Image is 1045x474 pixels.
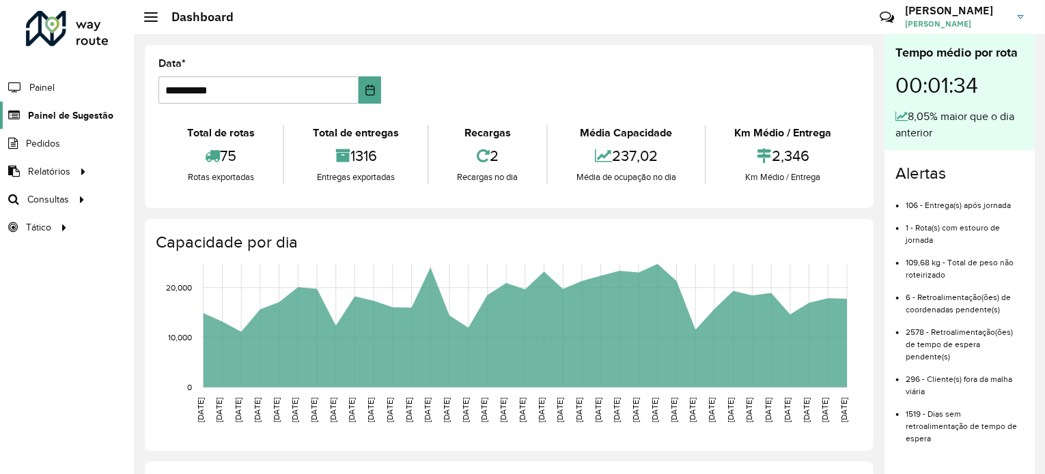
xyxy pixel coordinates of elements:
[710,171,856,184] div: Km Médio / Entrega
[234,398,242,422] text: [DATE]
[156,233,860,252] h4: Capacidade por dia
[162,171,279,184] div: Rotas exportadas
[166,283,192,292] text: 20,000
[329,398,337,422] text: [DATE]
[710,141,856,171] div: 2,346
[821,398,830,422] text: [DATE]
[726,398,735,422] text: [DATE]
[28,108,113,123] span: Painel de Sugestão
[366,398,375,422] text: [DATE]
[551,171,701,184] div: Média de ocupação no dia
[29,80,55,95] span: Painel
[253,398,262,422] text: [DATE]
[669,398,678,422] text: [DATE]
[423,398,432,422] text: [DATE]
[707,398,716,422] text: [DATE]
[288,171,423,184] div: Entregas exportadas
[28,164,70,179] span: Relatórios
[764,398,772,422] text: [DATE]
[27,192,69,207] span: Consultas
[359,76,382,104] button: Choose Date
[404,398,413,422] text: [DATE]
[442,398,451,422] text: [DATE]
[688,398,697,422] text: [DATE]
[555,398,564,422] text: [DATE]
[895,62,1024,108] div: 00:01:34
[480,398,489,422] text: [DATE]
[432,125,543,141] div: Recargas
[650,398,659,422] text: [DATE]
[906,281,1024,316] li: 6 - Retroalimentação(ões) de coordenadas pendente(s)
[906,189,1024,211] li: 106 - Entrega(s) após jornada
[187,383,192,391] text: 0
[906,316,1024,363] li: 2578 - Retroalimentação(ões) de tempo de espera pendente(s)
[839,398,848,422] text: [DATE]
[594,398,602,422] text: [DATE]
[906,363,1024,398] li: 296 - Cliente(s) fora da malha viária
[802,398,811,422] text: [DATE]
[613,398,622,422] text: [DATE]
[574,398,583,422] text: [DATE]
[537,398,546,422] text: [DATE]
[348,398,357,422] text: [DATE]
[288,141,423,171] div: 1316
[551,125,701,141] div: Média Capacidade
[906,398,1024,445] li: 1519 - Dias sem retroalimentação de tempo de espera
[895,44,1024,62] div: Tempo médio por rota
[872,3,902,32] a: Contato Rápido
[461,398,470,422] text: [DATE]
[214,398,223,422] text: [DATE]
[196,398,205,422] text: [DATE]
[272,398,281,422] text: [DATE]
[385,398,394,422] text: [DATE]
[895,164,1024,183] h4: Alertas
[290,398,299,422] text: [DATE]
[518,398,527,422] text: [DATE]
[288,125,423,141] div: Total de entregas
[168,333,192,342] text: 10,000
[309,398,318,422] text: [DATE]
[905,4,1007,17] h3: [PERSON_NAME]
[895,108,1024,141] div: 8,05% maior que o dia anterior
[162,125,279,141] div: Total de rotas
[906,246,1024,281] li: 109,68 kg - Total de peso não roteirizado
[906,211,1024,246] li: 1 - Rota(s) com estouro de jornada
[905,18,1007,30] span: [PERSON_NAME]
[158,10,234,25] h2: Dashboard
[783,398,792,422] text: [DATE]
[432,141,543,171] div: 2
[432,171,543,184] div: Recargas no dia
[26,136,60,151] span: Pedidos
[631,398,640,422] text: [DATE]
[745,398,754,422] text: [DATE]
[26,220,51,235] span: Tático
[158,55,186,72] label: Data
[499,398,507,422] text: [DATE]
[551,141,701,171] div: 237,02
[162,141,279,171] div: 75
[710,125,856,141] div: Km Médio / Entrega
